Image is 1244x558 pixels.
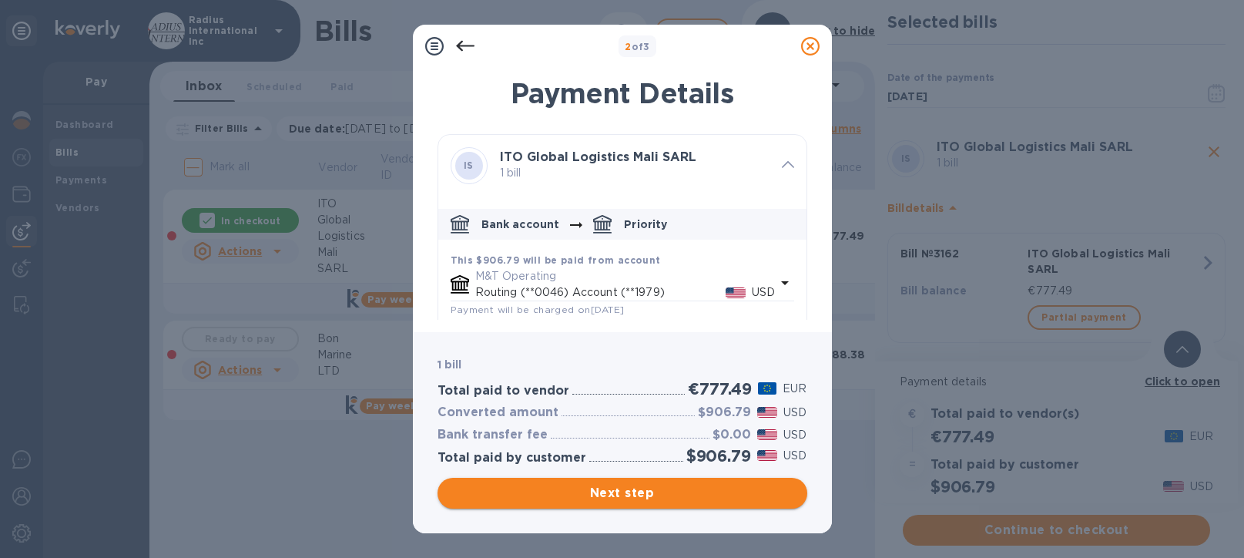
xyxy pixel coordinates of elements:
[500,150,696,164] b: ITO Global Logistics Mali SARL
[757,429,778,440] img: USD
[438,77,807,109] h1: Payment Details
[757,407,778,418] img: USD
[726,287,746,298] img: USD
[500,165,770,181] p: 1 bill
[624,217,667,232] p: Priority
[438,203,806,508] div: default-method
[757,450,778,461] img: USD
[438,358,462,371] b: 1 bill
[438,451,586,466] h3: Total paid by customer
[438,384,569,398] h3: Total paid to vendor
[783,405,806,421] p: USD
[625,41,650,52] b: of 3
[686,446,751,466] h2: $906.79
[450,484,795,503] span: Next step
[481,217,560,232] p: Bank account
[464,160,474,171] b: IS
[698,405,751,420] h3: $906.79
[688,379,752,398] h2: €777.49
[451,254,661,266] b: This $906.79 will be paid from account
[438,428,548,442] h3: Bank transfer fee
[783,448,806,464] p: USD
[451,304,625,315] span: Payment will be charged on [DATE]
[438,135,806,197] div: ISITO Global Logistics Mali SARL 1 bill
[625,41,631,52] span: 2
[475,268,776,284] p: M&T Operating
[783,427,806,443] p: USD
[783,381,806,397] p: EUR
[438,405,558,420] h3: Converted amount
[752,284,775,301] p: USD
[438,478,807,509] button: Next step
[475,284,726,301] p: Routing (**0046) Account (**1979)
[713,428,751,442] h3: $0.00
